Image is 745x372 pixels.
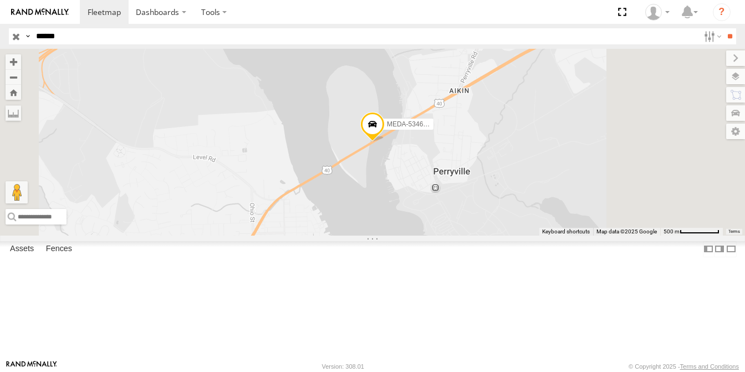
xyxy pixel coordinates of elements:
div: Version: 308.01 [322,363,364,370]
label: Fences [40,242,78,257]
label: Search Query [23,28,32,44]
button: Map Scale: 500 m per 68 pixels [660,228,723,236]
button: Zoom in [6,54,21,69]
div: Laura Shifflett [641,4,673,21]
label: Measure [6,105,21,121]
button: Drag Pegman onto the map to open Street View [6,181,28,203]
label: Assets [4,242,39,257]
a: Terms and Conditions [680,363,739,370]
button: Zoom Home [6,85,21,100]
label: Map Settings [726,124,745,139]
label: Hide Summary Table [726,241,737,257]
span: 500 m [664,228,680,235]
div: © Copyright 2025 - [629,363,739,370]
img: rand-logo.svg [11,8,69,16]
a: Visit our Website [6,361,57,372]
i: ? [713,3,731,21]
label: Dock Summary Table to the Left [703,241,714,257]
label: Dock Summary Table to the Right [714,241,725,257]
button: Zoom out [6,69,21,85]
button: Keyboard shortcuts [542,228,590,236]
a: Terms (opens in new tab) [728,229,740,233]
span: MEDA-534658-Swing [387,120,451,128]
span: Map data ©2025 Google [596,228,657,235]
label: Search Filter Options [700,28,723,44]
